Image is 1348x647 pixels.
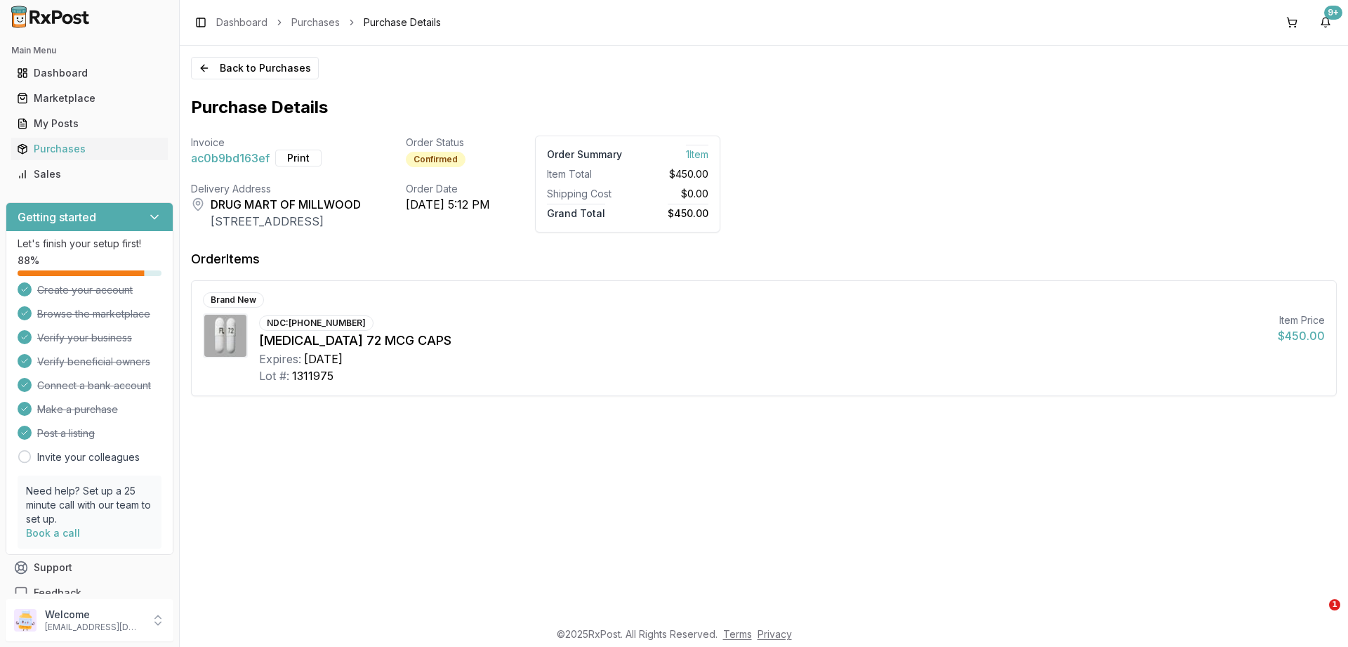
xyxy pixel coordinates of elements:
[669,167,708,181] span: $450.00
[6,580,173,606] button: Feedback
[275,150,322,166] button: Print
[547,148,622,162] div: Order Summary
[191,150,270,166] span: ac0b9bd163ef
[259,315,374,331] div: NDC: [PHONE_NUMBER]
[1278,313,1325,327] div: Item Price
[6,138,173,160] button: Purchases
[37,450,140,464] a: Invite your colleagues
[11,60,168,86] a: Dashboard
[304,351,343,367] div: [DATE]
[11,86,168,111] a: Marketplace
[406,136,490,150] div: Order Status
[259,367,289,384] div: Lot #:
[37,379,151,393] span: Connect a bank account
[633,187,708,201] div: $0.00
[26,527,80,539] a: Book a call
[6,555,173,580] button: Support
[211,196,361,213] div: DRUG MART OF MILLWOOD
[1300,599,1334,633] iframe: Intercom live chat
[259,331,1267,351] div: [MEDICAL_DATA] 72 MCG CAPS
[191,182,361,196] div: Delivery Address
[668,204,708,219] span: $450.00
[1324,6,1342,20] div: 9+
[216,15,441,30] nav: breadcrumb
[547,204,605,219] span: Grand Total
[37,426,95,440] span: Post a listing
[11,111,168,136] a: My Posts
[17,66,162,80] div: Dashboard
[18,209,96,226] h3: Getting started
[191,57,319,79] button: Back to Purchases
[547,167,622,181] div: Item Total
[406,182,490,196] div: Order Date
[17,142,162,156] div: Purchases
[6,163,173,185] button: Sales
[406,152,465,167] div: Confirmed
[204,315,246,357] img: Linzess 72 MCG CAPS
[406,196,490,213] div: [DATE] 5:12 PM
[11,45,168,56] h2: Main Menu
[45,608,143,622] p: Welcome
[292,367,333,384] div: 1311975
[758,628,792,640] a: Privacy
[191,96,328,119] h1: Purchase Details
[14,609,37,632] img: User avatar
[37,355,150,369] span: Verify beneficial owners
[723,628,752,640] a: Terms
[6,112,173,135] button: My Posts
[17,167,162,181] div: Sales
[26,484,153,526] p: Need help? Set up a 25 minute call with our team to set up.
[259,351,301,367] div: Expires:
[45,622,143,633] p: [EMAIL_ADDRESS][DOMAIN_NAME]
[364,15,441,30] span: Purchase Details
[37,331,132,345] span: Verify your business
[11,162,168,187] a: Sales
[6,62,173,84] button: Dashboard
[216,15,267,30] a: Dashboard
[18,237,161,251] p: Let's finish your setup first!
[211,213,361,230] div: [STREET_ADDRESS]
[6,87,173,110] button: Marketplace
[37,307,150,321] span: Browse the marketplace
[547,187,622,201] div: Shipping Cost
[191,249,260,269] div: Order Items
[686,145,708,160] span: 1 Item
[1329,599,1340,610] span: 1
[18,254,39,268] span: 88 %
[6,6,95,28] img: RxPost Logo
[37,283,133,297] span: Create your account
[1278,327,1325,344] div: $450.00
[191,136,361,150] div: Invoice
[17,117,162,131] div: My Posts
[37,403,118,417] span: Make a purchase
[291,15,340,30] a: Purchases
[11,136,168,162] a: Purchases
[203,292,264,308] div: Brand New
[34,586,81,600] span: Feedback
[17,91,162,105] div: Marketplace
[1314,11,1337,34] button: 9+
